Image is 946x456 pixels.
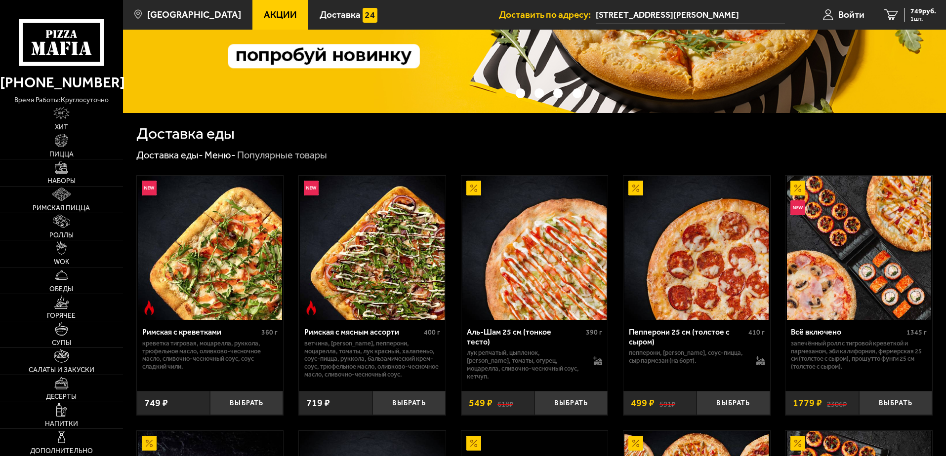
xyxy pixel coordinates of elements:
[586,328,602,337] span: 390 г
[300,176,444,320] img: Римская с мясным ассорти
[304,340,440,379] p: ветчина, [PERSON_NAME], пепперони, моцарелла, томаты, лук красный, халапеньо, соус-пицца, руккола...
[147,10,241,19] span: [GEOGRAPHIC_DATA]
[304,181,319,195] img: Новинка
[54,259,69,266] span: WOK
[628,436,643,451] img: Акционный
[33,205,90,212] span: Римская пицца
[790,436,805,451] img: Акционный
[467,327,584,346] div: Аль-Шам 25 см (тонкое тесто)
[910,8,936,15] span: 749 руб.
[469,398,493,408] span: 549 ₽
[790,200,805,215] img: Новинка
[629,349,746,365] p: пепперони, [PERSON_NAME], соус-пицца, сыр пармезан (на борт).
[827,398,847,408] s: 2306 ₽
[535,391,608,415] button: Выбрать
[46,393,77,400] span: Десерты
[47,178,76,185] span: Наборы
[859,391,932,415] button: Выбрать
[791,340,927,371] p: Запечённый ролл с тигровой креветкой и пармезаном, Эби Калифорния, Фермерская 25 см (толстое с сы...
[785,176,932,320] a: АкционныйНовинкаВсё включено
[535,88,544,98] button: точки переключения
[838,10,864,19] span: Войти
[424,328,440,337] span: 400 г
[497,398,513,408] s: 618 ₽
[372,391,446,415] button: Выбрать
[261,328,278,337] span: 360 г
[910,16,936,22] span: 1 шт.
[791,327,904,337] div: Всё включено
[49,286,73,293] span: Обеды
[142,340,278,371] p: креветка тигровая, моцарелла, руккола, трюфельное масло, оливково-чесночное масло, сливочно-чесно...
[52,340,71,346] span: Супы
[624,176,769,320] img: Пепперони 25 см (толстое с сыром)
[142,301,157,315] img: Острое блюдо
[623,176,770,320] a: АкционныйПепперони 25 см (толстое с сыром)
[363,8,377,23] img: 15daf4d41897b9f0e9f617042186c801.svg
[142,181,157,195] img: Новинка
[138,176,282,320] img: Римская с креветками
[142,436,157,451] img: Акционный
[49,232,74,239] span: Роллы
[462,176,607,320] img: Аль-Шам 25 см (тонкое тесто)
[144,398,168,408] span: 749 ₽
[748,328,765,337] span: 410 г
[631,398,655,408] span: 499 ₽
[467,349,584,380] p: лук репчатый, цыпленок, [PERSON_NAME], томаты, огурец, моцарелла, сливочно-чесночный соус, кетчуп.
[47,312,76,319] span: Горячее
[787,176,931,320] img: Всё включено
[304,301,319,315] img: Острое блюдо
[466,181,481,195] img: Акционный
[210,391,283,415] button: Выбрать
[629,327,746,346] div: Пепперони 25 см (толстое с сыром)
[142,327,259,337] div: Римская с креветками
[55,124,68,131] span: Хит
[628,181,643,195] img: Акционный
[320,10,361,19] span: Доставка
[790,181,805,195] img: Акционный
[45,420,78,427] span: Напитки
[793,398,822,408] span: 1779 ₽
[906,328,927,337] span: 1345 г
[659,398,675,408] s: 591 ₽
[496,88,506,98] button: точки переключения
[697,391,770,415] button: Выбрать
[29,367,94,374] span: Салаты и закуски
[596,6,785,24] input: Ваш адрес доставки
[573,88,582,98] button: точки переключения
[306,398,330,408] span: 719 ₽
[516,88,525,98] button: точки переключения
[237,149,327,162] div: Популярные товары
[461,176,608,320] a: АкционныйАль-Шам 25 см (тонкое тесто)
[304,327,421,337] div: Римская с мясным ассорти
[136,149,203,161] a: Доставка еды-
[137,176,284,320] a: НовинкаОстрое блюдоРимская с креветками
[499,10,596,19] span: Доставить по адресу:
[264,10,297,19] span: Акции
[466,436,481,451] img: Акционный
[136,126,235,142] h1: Доставка еды
[49,151,74,158] span: Пицца
[299,176,446,320] a: НовинкаОстрое блюдоРимская с мясным ассорти
[205,149,236,161] a: Меню-
[553,88,563,98] button: точки переключения
[30,448,93,455] span: Дополнительно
